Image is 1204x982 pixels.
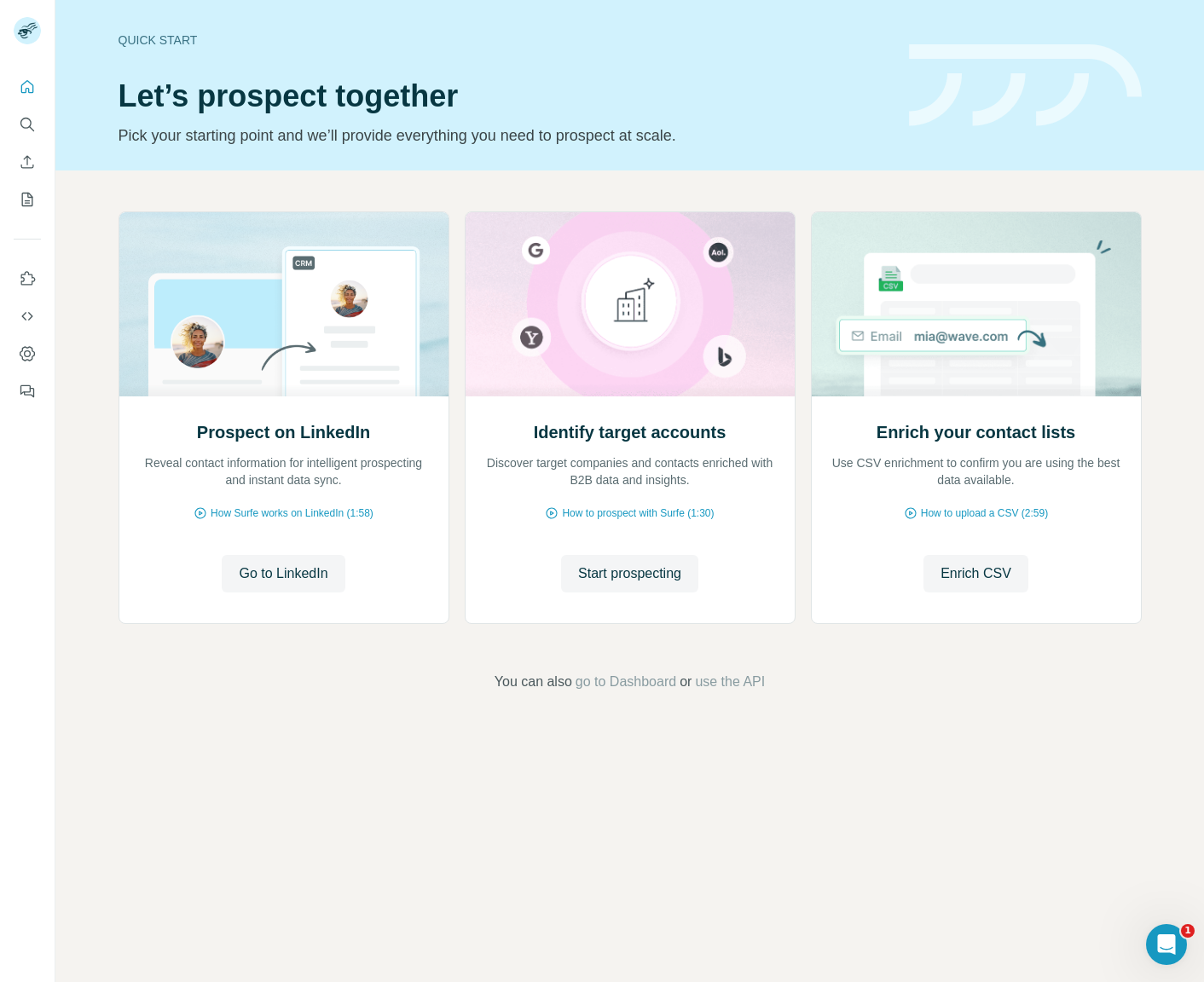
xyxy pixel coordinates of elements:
[829,454,1124,488] p: Use CSV enrichment to confirm you are using the best data available.
[534,420,726,444] h2: Identify target accounts
[909,44,1142,127] img: banner
[119,32,889,49] div: Quick start
[465,212,796,396] img: Identify target accounts
[680,672,692,692] span: or
[695,672,765,692] button: use the API
[119,124,889,147] p: Pick your starting point and we’ll provide everything you need to prospect at scale.
[211,505,373,521] span: How Surfe works on LinkedIn (1:58)
[239,563,327,584] span: Go to LinkedIn
[562,505,714,521] span: How to prospect with Surfe (1:30)
[136,454,431,488] p: Reveal contact information for intelligent prospecting and instant data sync.
[483,454,778,488] p: Discover target companies and contacts enriched with B2B data and insights.
[578,563,681,584] span: Start prospecting
[14,184,41,215] button: My lists
[576,672,676,692] button: go to Dashboard
[941,563,1011,584] span: Enrich CSV
[119,212,449,396] img: Prospect on LinkedIn
[14,376,41,407] button: Feedback
[14,109,41,140] button: Search
[222,555,344,592] button: Go to LinkedIn
[14,301,41,332] button: Use Surfe API
[923,555,1028,592] button: Enrich CSV
[561,555,698,592] button: Start prospecting
[14,72,41,102] button: Quick start
[14,263,41,294] button: Use Surfe on LinkedIn
[811,212,1142,396] img: Enrich your contact lists
[14,147,41,177] button: Enrich CSV
[14,17,41,44] img: Avatar
[1146,924,1187,965] iframe: Intercom live chat
[495,672,572,692] span: You can also
[877,420,1075,444] h2: Enrich your contact lists
[14,338,41,369] button: Dashboard
[119,79,889,113] h1: Let’s prospect together
[921,505,1048,521] span: How to upload a CSV (2:59)
[1181,924,1195,938] span: 1
[197,420,370,444] h2: Prospect on LinkedIn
